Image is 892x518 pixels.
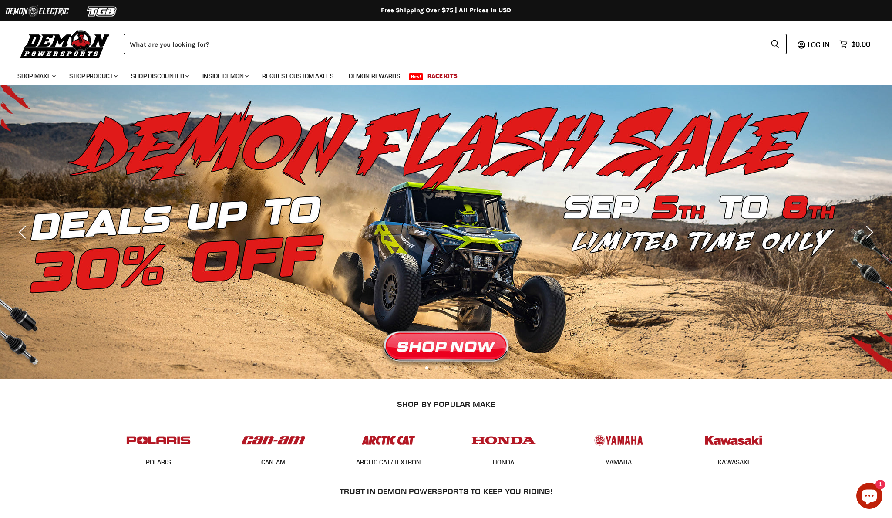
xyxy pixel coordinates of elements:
a: Race Kits [421,67,464,85]
span: KAWASAKI [718,458,749,467]
img: Demon Powersports [17,28,113,59]
img: POPULAR_MAKE_logo_4_4923a504-4bac-4306-a1be-165a52280178.jpg [470,427,538,454]
a: CAN-AM [261,458,286,466]
span: $0.00 [851,40,870,48]
img: POPULAR_MAKE_logo_6_76e8c46f-2d1e-4ecc-b320-194822857d41.jpg [700,427,767,454]
button: Search [764,34,787,54]
input: Search [124,34,764,54]
a: HONDA [493,458,515,466]
img: POPULAR_MAKE_logo_5_20258e7f-293c-4aac-afa8-159eaa299126.jpg [585,427,653,454]
a: Shop Product [63,67,123,85]
span: ARCTIC CAT/TEXTRON [356,458,421,467]
span: CAN-AM [261,458,286,467]
h2: Trust In Demon Powersports To Keep You Riding! [118,487,774,496]
span: HONDA [493,458,515,467]
a: Shop Discounted [125,67,194,85]
a: YAMAHA [606,458,632,466]
div: Free Shipping Over $75 | All Prices In USD [98,7,794,14]
li: Page dot 5 [464,366,467,369]
button: Previous [15,223,33,241]
img: POPULAR_MAKE_logo_1_adc20308-ab24-48c4-9fac-e3c1a623d575.jpg [239,427,307,454]
li: Page dot 1 [425,366,428,369]
img: TGB Logo 2 [70,3,135,20]
span: Log in [808,40,830,49]
li: Page dot 2 [435,366,438,369]
inbox-online-store-chat: Shopify online store chat [854,483,885,511]
button: Next [859,223,877,241]
img: POPULAR_MAKE_logo_3_027535af-6171-4c5e-a9bc-f0eccd05c5d6.jpg [354,427,422,454]
h2: SHOP BY POPULAR MAKE [108,400,784,409]
a: $0.00 [835,38,875,51]
span: YAMAHA [606,458,632,467]
a: Inside Demon [196,67,254,85]
img: POPULAR_MAKE_logo_2_dba48cf1-af45-46d4-8f73-953a0f002620.jpg [125,427,192,454]
span: POLARIS [146,458,171,467]
li: Page dot 4 [454,366,457,369]
a: Log in [804,41,835,48]
a: Request Custom Axles [256,67,340,85]
ul: Main menu [11,64,868,85]
a: Shop Make [11,67,61,85]
form: Product [124,34,787,54]
a: KAWASAKI [718,458,749,466]
a: Demon Rewards [342,67,407,85]
a: POLARIS [146,458,171,466]
span: New! [409,73,424,80]
img: Demon Electric Logo 2 [4,3,70,20]
li: Page dot 3 [444,366,448,369]
a: ARCTIC CAT/TEXTRON [356,458,421,466]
